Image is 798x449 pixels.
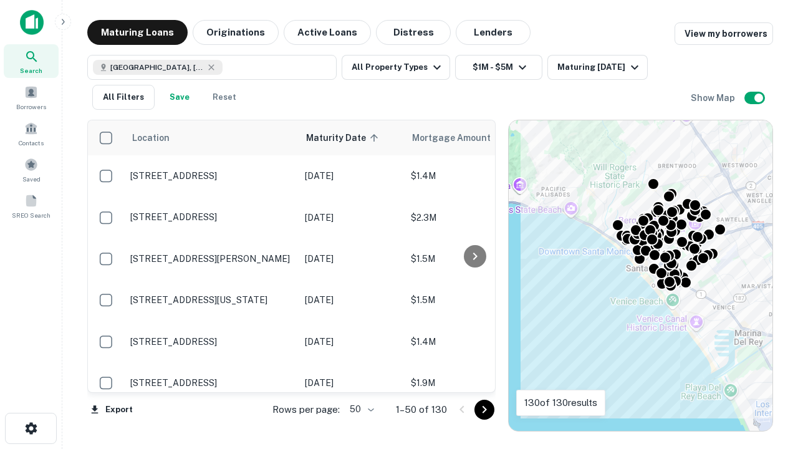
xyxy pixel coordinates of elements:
p: [STREET_ADDRESS][PERSON_NAME] [130,253,292,264]
p: [STREET_ADDRESS] [130,170,292,181]
span: Maturity Date [306,130,382,145]
p: $1.5M [411,293,536,307]
p: 130 of 130 results [524,395,597,410]
button: Maturing [DATE] [547,55,648,80]
button: All Filters [92,85,155,110]
div: Maturing [DATE] [557,60,642,75]
a: SREO Search [4,189,59,223]
a: Contacts [4,117,59,150]
p: [STREET_ADDRESS] [130,211,292,223]
p: Rows per page: [272,402,340,417]
p: [DATE] [305,211,398,224]
span: Location [132,130,170,145]
p: 1–50 of 130 [396,402,447,417]
div: 50 [345,400,376,418]
button: Reset [204,85,244,110]
a: Borrowers [4,80,59,114]
button: Originations [193,20,279,45]
p: $1.4M [411,335,536,349]
span: SREO Search [12,210,50,220]
th: Mortgage Amount [405,120,542,155]
p: [STREET_ADDRESS] [130,377,292,389]
button: $1M - $5M [455,55,542,80]
a: Search [4,44,59,78]
p: $1.5M [411,252,536,266]
span: Saved [22,174,41,184]
p: $2.3M [411,211,536,224]
p: [DATE] [305,376,398,390]
p: [DATE] [305,335,398,349]
p: [STREET_ADDRESS] [130,336,292,347]
button: Active Loans [284,20,371,45]
span: Mortgage Amount [412,130,507,145]
button: Lenders [456,20,531,45]
span: [GEOGRAPHIC_DATA], [GEOGRAPHIC_DATA], [GEOGRAPHIC_DATA] [110,62,204,73]
img: capitalize-icon.png [20,10,44,35]
button: [GEOGRAPHIC_DATA], [GEOGRAPHIC_DATA], [GEOGRAPHIC_DATA] [87,55,337,80]
iframe: Chat Widget [736,349,798,409]
button: Distress [376,20,451,45]
p: [DATE] [305,293,398,307]
p: [DATE] [305,169,398,183]
p: [STREET_ADDRESS][US_STATE] [130,294,292,306]
a: Saved [4,153,59,186]
a: View my borrowers [675,22,773,45]
button: All Property Types [342,55,450,80]
div: 0 0 [509,120,772,431]
button: Maturing Loans [87,20,188,45]
span: Contacts [19,138,44,148]
span: Borrowers [16,102,46,112]
h6: Show Map [691,91,737,105]
th: Location [124,120,299,155]
p: [DATE] [305,252,398,266]
p: $1.4M [411,169,536,183]
button: Export [87,400,136,419]
span: Search [20,65,42,75]
button: Go to next page [474,400,494,420]
th: Maturity Date [299,120,405,155]
p: $1.9M [411,376,536,390]
button: Save your search to get updates of matches that match your search criteria. [160,85,199,110]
